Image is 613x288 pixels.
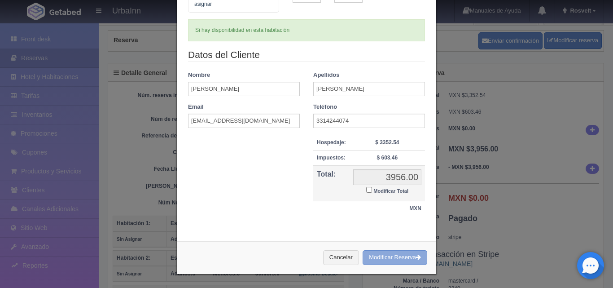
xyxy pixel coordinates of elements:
th: Impuestos: [313,150,350,165]
button: Cancelar [323,250,359,265]
input: Modificar Total [366,187,372,193]
button: Modificar Reserva [363,250,427,265]
strong: $ 3352.54 [375,139,399,146]
legend: Datos del Cliente [188,48,425,62]
th: Hospedaje: [313,135,350,150]
label: Email [188,103,204,111]
label: Nombre [188,71,210,80]
label: Teléfono [313,103,337,111]
strong: MXN [409,205,421,212]
div: Si hay disponibilidad en esta habitación [188,19,425,41]
strong: $ 603.46 [377,155,398,161]
th: Total: [313,165,350,201]
small: Modificar Total [373,188,408,194]
label: Apellidos [313,71,340,80]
